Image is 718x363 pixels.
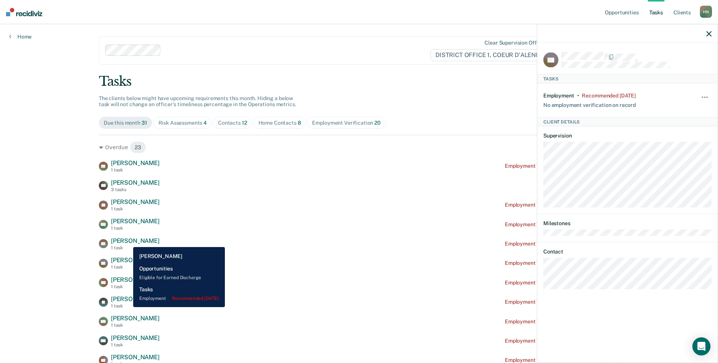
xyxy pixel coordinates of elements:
[111,159,160,167] span: [PERSON_NAME]
[298,120,301,126] span: 8
[505,260,619,266] div: Employment Verification recommended [DATE]
[9,33,32,40] a: Home
[505,318,619,325] div: Employment Verification recommended [DATE]
[111,276,160,283] span: [PERSON_NAME]
[99,74,619,89] div: Tasks
[505,163,619,169] div: Employment Verification recommended [DATE]
[505,338,619,344] div: Employment Verification recommended [DATE]
[111,187,160,192] div: 3 tasks
[430,49,550,61] span: DISTRICT OFFICE 1, COEUR D'ALENE
[111,218,160,225] span: [PERSON_NAME]
[537,74,718,83] div: Tasks
[505,299,619,305] div: Employment Verification recommended [DATE]
[99,95,296,108] span: The clients below might have upcoming requirements this month. Hiding a below task will not chang...
[130,141,146,153] span: 23
[312,120,380,126] div: Employment Verification
[111,315,160,322] span: [PERSON_NAME]
[111,323,160,328] div: 1 task
[258,120,301,126] div: Home Contacts
[158,120,207,126] div: Risk Assessments
[111,264,160,270] div: 1 task
[141,120,147,126] span: 31
[543,93,574,99] div: Employment
[111,179,160,186] span: [PERSON_NAME]
[111,284,160,289] div: 1 task
[111,245,160,250] div: 1 task
[505,280,619,286] div: Employment Verification recommended [DATE]
[577,93,579,99] div: •
[505,202,619,208] div: Employment Verification recommended [DATE]
[104,120,147,126] div: Due this month
[111,303,160,309] div: 1 task
[111,295,160,303] span: [PERSON_NAME]
[484,40,549,46] div: Clear supervision officers
[111,198,160,205] span: [PERSON_NAME]
[543,133,712,139] dt: Supervision
[111,237,160,244] span: [PERSON_NAME]
[537,117,718,126] div: Client Details
[692,337,710,355] div: Open Intercom Messenger
[203,120,207,126] span: 4
[111,167,160,173] div: 1 task
[99,141,619,153] div: Overdue
[505,221,619,228] div: Employment Verification recommended [DATE]
[111,334,160,341] span: [PERSON_NAME]
[111,226,160,231] div: 1 task
[543,248,712,255] dt: Contact
[700,6,712,18] div: H N
[505,241,619,247] div: Employment Verification recommended [DATE]
[543,99,636,108] div: No employment verification on record
[111,256,160,264] span: [PERSON_NAME]
[111,354,160,361] span: [PERSON_NAME]
[218,120,247,126] div: Contacts
[111,342,160,348] div: 1 task
[543,220,712,227] dt: Milestones
[111,206,160,212] div: 1 task
[242,120,247,126] span: 12
[582,93,635,99] div: Recommended 8 months ago
[374,120,381,126] span: 20
[6,8,42,16] img: Recidiviz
